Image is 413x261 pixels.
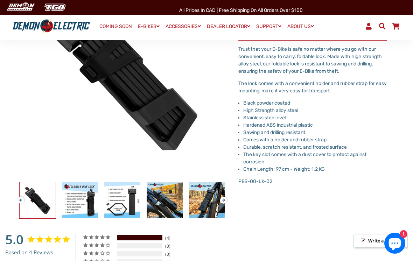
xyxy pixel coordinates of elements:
div: 4 [163,235,178,241]
strong: 5.0 [5,230,23,248]
img: Foldable Bike Lock - Demon Electric [104,182,140,218]
inbox-online-store-chat: Shopify online store chat [382,233,407,255]
li: Sawing and drilling resistant [243,129,387,136]
a: ABOUT US [285,21,316,31]
p: PEB-00-LK-02 [238,178,387,185]
li: High Strength alloy steel [243,107,387,114]
div: 5-Star Ratings [117,235,162,240]
li: Durable, scratch resistant, and frosted surface [243,143,387,151]
div: 5 ★ [83,234,116,240]
button: Previous [17,193,21,201]
li: Chain Length: 97 cm - Weight: 1.2 KG [243,165,387,173]
img: Foldable Bike Lock - Demon Electric [189,182,225,218]
li: Black powder coated [243,99,387,107]
img: Demon Electric logo [10,18,92,34]
a: DEALER LOCATOR [204,21,253,31]
span: Write a Review [353,234,408,247]
li: The key slot comes with a dust cover to protect against corrosion [243,151,387,165]
img: Foldable Bike Lock - Demon Electric [20,182,56,218]
button: Next [220,193,224,201]
li: Comes with a holder and rubber strap [243,136,387,143]
a: COMING SOON [97,22,134,31]
a: SUPPORT [254,21,284,31]
img: Foldable Bike Lock - Demon Electric [62,182,98,218]
li: Hardened ABS industrial plastic [243,121,387,129]
p: The lock comes with a convenient holder and rubber strap for easy mounting, make it very easy for... [238,80,387,94]
span: All Prices in CAD | Free shipping on all orders over $100 [179,7,303,13]
a: E-BIKES [135,21,162,31]
div: 100% [117,235,162,240]
a: ACCESSORIES [163,21,203,31]
li: Stainless steel rivet [243,114,387,121]
span: Based on 4 Reviews [5,248,53,256]
img: Demon Electric [3,1,37,13]
img: Foldable Bike Lock - Demon Electric [147,182,183,218]
img: TGB Canada [41,1,69,13]
p: Trust that your E-Bike is safe no matter where you go with our convenient, easy to carry, foldabl... [238,45,387,75]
